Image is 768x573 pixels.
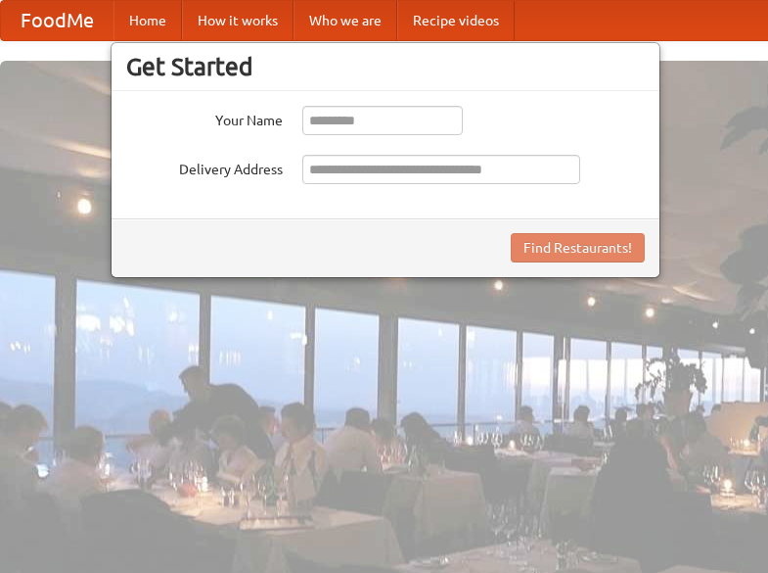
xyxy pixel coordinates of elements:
[511,233,645,263] button: Find Restaurants!
[126,106,283,130] label: Your Name
[113,1,182,40] a: Home
[294,1,397,40] a: Who we are
[126,52,645,81] h3: Get Started
[397,1,515,40] a: Recipe videos
[126,155,283,179] label: Delivery Address
[182,1,294,40] a: How it works
[1,1,113,40] a: FoodMe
